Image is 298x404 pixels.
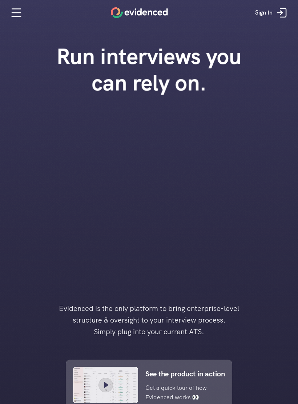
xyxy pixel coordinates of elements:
[145,368,225,380] p: See the product in action
[111,7,168,18] a: Home
[47,303,251,337] h4: Evidenced is the only platform to bring enterprise-level structure & oversight to your interview ...
[145,383,214,402] p: Get a quick tour of how Evidenced works 👀
[250,2,294,24] a: Sign In
[44,43,254,96] h1: Run interviews you can rely on.
[255,8,273,17] p: Sign In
